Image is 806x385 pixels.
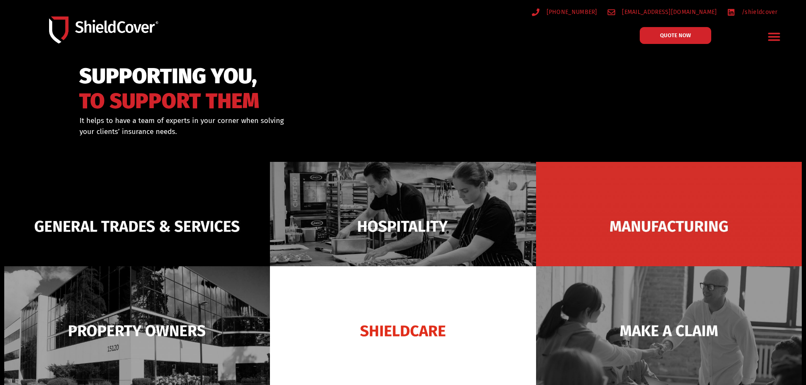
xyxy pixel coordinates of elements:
span: SUPPORTING YOU, [79,68,259,85]
span: /shieldcover [740,7,778,17]
img: Shield-Cover-Underwriting-Australia-logo-full [49,16,158,43]
a: [PHONE_NUMBER] [532,7,597,17]
a: QUOTE NOW [640,27,711,44]
div: Menu Toggle [765,27,784,46]
a: /shieldcover [727,7,778,17]
p: your clients’ insurance needs. [80,126,446,137]
span: [PHONE_NUMBER] [545,7,597,17]
a: [EMAIL_ADDRESS][DOMAIN_NAME] [608,7,717,17]
div: It helps to have a team of experts in your corner when solving [80,115,446,137]
span: QUOTE NOW [660,33,691,38]
span: [EMAIL_ADDRESS][DOMAIN_NAME] [620,7,717,17]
